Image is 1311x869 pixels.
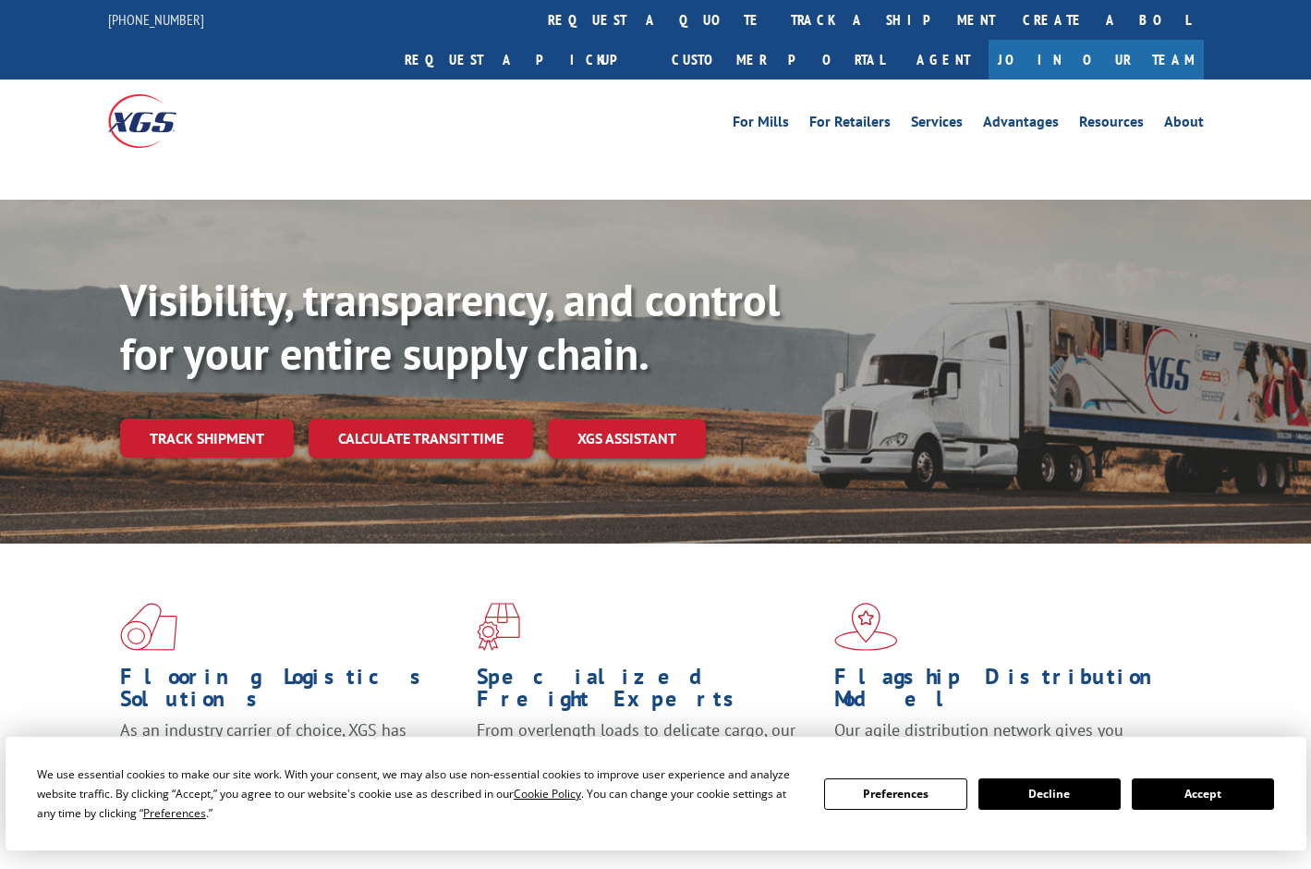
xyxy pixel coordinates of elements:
span: Cookie Policy [514,786,581,802]
button: Preferences [824,778,966,810]
span: As an industry carrier of choice, XGS has brought innovation and dedication to flooring logistics... [120,719,453,785]
img: xgs-icon-focused-on-flooring-red [477,603,520,651]
span: Our agile distribution network gives you nationwide inventory management on demand. [834,719,1174,763]
a: Join Our Team [989,40,1204,80]
a: About [1164,115,1204,135]
a: [PHONE_NUMBER] [108,10,204,29]
img: xgs-icon-flagship-distribution-model-red [834,603,898,651]
button: Decline [978,778,1121,810]
a: Agent [898,40,989,80]
a: Resources [1079,115,1144,135]
span: Preferences [143,805,206,821]
a: XGS ASSISTANT [548,419,706,459]
div: We use essential cookies to make our site work. With your consent, we may also use non-essential ... [37,765,802,823]
a: Calculate transit time [309,419,533,459]
h1: Flagship Distribution Model [834,666,1177,719]
a: Request a pickup [391,40,658,80]
a: For Retailers [809,115,891,135]
h1: Specialized Freight Experts [477,666,819,719]
a: For Mills [733,115,789,135]
a: Track shipment [120,419,294,458]
img: xgs-icon-total-supply-chain-intelligence-red [120,603,177,651]
a: Services [911,115,963,135]
a: Customer Portal [658,40,898,80]
b: Visibility, transparency, and control for your entire supply chain. [120,271,780,382]
button: Accept [1132,778,1274,810]
div: Cookie Consent Prompt [6,737,1306,851]
h1: Flooring Logistics Solutions [120,666,463,719]
p: From overlength loads to delicate cargo, our experienced staff knows the best way to move your fr... [477,719,819,802]
a: Advantages [983,115,1059,135]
